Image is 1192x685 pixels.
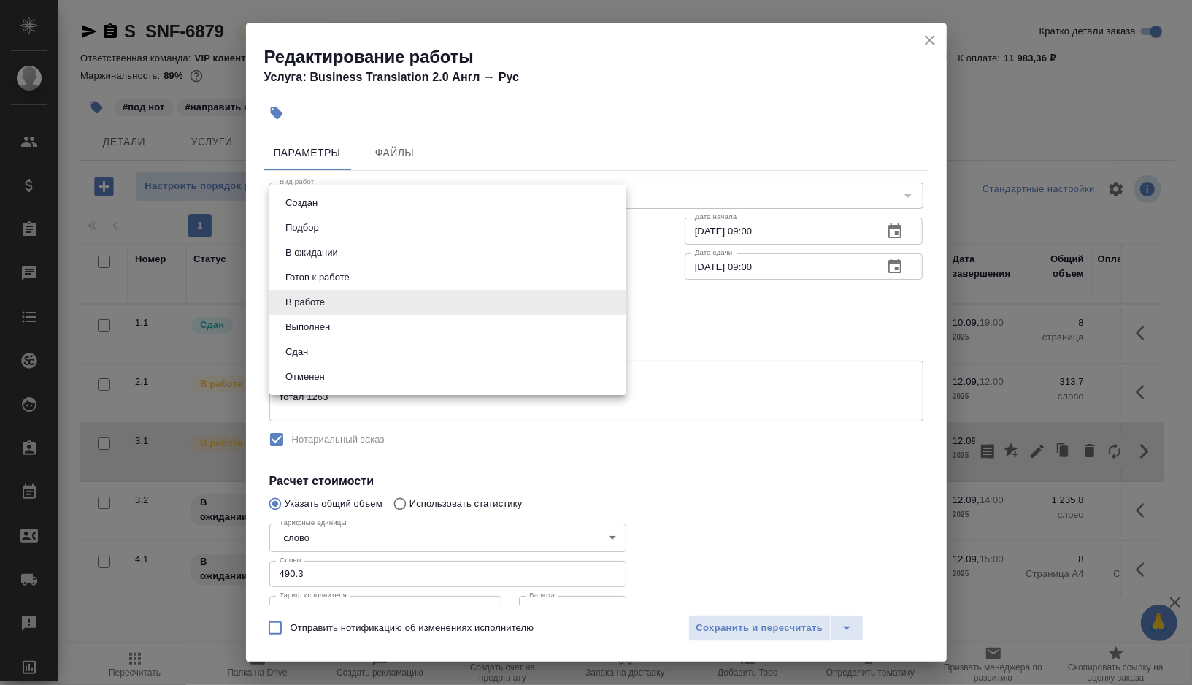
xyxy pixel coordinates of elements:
[281,319,334,335] button: Выполнен
[281,220,323,236] button: Подбор
[281,245,342,261] button: В ожидании
[281,294,329,310] button: В работе
[281,269,354,286] button: Готов к работе
[281,344,312,360] button: Сдан
[281,369,329,385] button: Отменен
[281,195,322,211] button: Создан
